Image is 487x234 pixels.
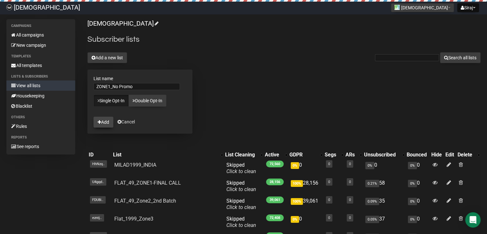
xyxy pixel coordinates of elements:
div: Hide [431,152,443,158]
a: 0 [328,198,330,202]
a: 0 [328,162,330,166]
div: Segs [325,152,338,158]
th: List Cleaning: No sort applied, activate to apply an ascending sort [224,150,264,159]
span: 0% [408,198,417,205]
span: Skipped [226,180,256,192]
a: Housekeeping [6,91,75,101]
th: Edit: No sort applied, sorting is disabled [444,150,456,159]
span: 0% [408,180,417,187]
span: ezntj.. [90,214,104,221]
th: GDPR: No sort applied, activate to apply an ascending sort [288,150,323,159]
div: List Cleaning [225,152,257,158]
a: View all lists [6,80,75,91]
button: Search all lists [440,52,481,63]
div: Edit [445,152,455,158]
span: 0.21% [365,180,379,187]
th: ARs: No sort applied, activate to apply an ascending sort [344,150,362,159]
a: 0 [328,180,330,184]
td: 39,061 [288,195,323,213]
span: 39,061 [266,196,284,203]
div: ID [89,152,110,158]
li: Lists & subscribers [6,73,75,80]
td: 37 [363,213,405,231]
a: FLAT_49_Zone2_2nd Batch [114,198,176,204]
th: Delete: No sort applied, activate to apply an ascending sort [456,150,481,159]
li: Campaigns [6,22,75,30]
li: Templates [6,53,75,60]
span: 100% [291,198,303,205]
div: Active [265,152,282,158]
a: Click to clean [226,204,256,210]
th: Bounced: No sort applied, sorting is disabled [405,150,430,159]
a: 0 [349,162,351,166]
a: 0 [349,216,351,220]
td: 0 [288,159,323,177]
span: FDU8i.. [90,196,106,204]
a: Single Opt-In [93,95,129,107]
td: 58 [363,177,405,195]
button: Add [93,117,113,128]
img: 61ace9317f7fa0068652623cbdd82cc4 [6,4,12,10]
td: 0 [405,213,430,231]
span: HhNzq.. [90,160,107,168]
a: MILAD1999_INDIA [114,162,156,168]
th: Unsubscribed: No sort applied, activate to apply an ascending sort [363,150,405,159]
a: [DEMOGRAPHIC_DATA] [87,20,158,27]
input: The name of your new list [93,83,180,90]
td: 0 [405,159,430,177]
button: Add a new list [87,52,127,63]
span: 72,560 [266,161,284,167]
div: ARs [345,152,356,158]
span: 0% [408,162,417,169]
a: Flat_1999_Zone3 [114,216,153,222]
a: Blacklist [6,101,75,111]
span: Skipped [226,198,256,210]
a: Click to clean [226,186,256,192]
span: U4gqd.. [90,178,106,186]
a: All templates [6,60,75,71]
div: Open Intercom Messenger [465,212,481,228]
li: Others [6,113,75,121]
th: Active: No sort applied, activate to apply an ascending sort [264,150,288,159]
button: [DEMOGRAPHIC_DATA] [391,3,454,12]
a: 0 [328,216,330,220]
span: 0.05% [365,216,379,223]
a: 0 [349,198,351,202]
span: Skipped [226,162,256,174]
span: 0% [291,216,299,223]
th: Hide: No sort applied, sorting is disabled [430,150,444,159]
span: 0% [291,162,299,169]
div: GDPR [289,152,317,158]
td: 0 [405,195,430,213]
div: Unsubscribed [364,152,399,158]
a: All campaigns [6,30,75,40]
td: 0 [405,177,430,195]
button: Siraj [457,3,479,12]
h2: Subscriber lists [87,34,481,45]
div: List [113,152,217,158]
img: 1.jpg [394,5,400,10]
th: Segs: No sort applied, activate to apply an ascending sort [323,150,344,159]
a: New campaign [6,40,75,50]
th: ID: No sort applied, sorting is disabled [87,150,112,159]
td: 0 [288,213,323,231]
a: Cancel [118,119,135,124]
span: 0% [365,162,374,169]
a: Rules [6,121,75,131]
td: 28,156 [288,177,323,195]
a: FLAT_49_ZONE1-FINAL CALL [114,180,181,186]
th: List: No sort applied, activate to apply an ascending sort [112,150,224,159]
a: 0 [349,180,351,184]
span: 28,156 [266,179,284,185]
div: Bounced [407,152,429,158]
a: See reports [6,141,75,152]
span: 100% [291,180,303,187]
div: Delete [458,152,474,158]
span: Skipped [226,216,256,228]
td: 35 [363,195,405,213]
a: Click to clean [226,222,256,228]
span: 72,408 [266,214,284,221]
label: List name [93,76,186,81]
span: 0% [408,216,417,223]
td: 0 [363,159,405,177]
